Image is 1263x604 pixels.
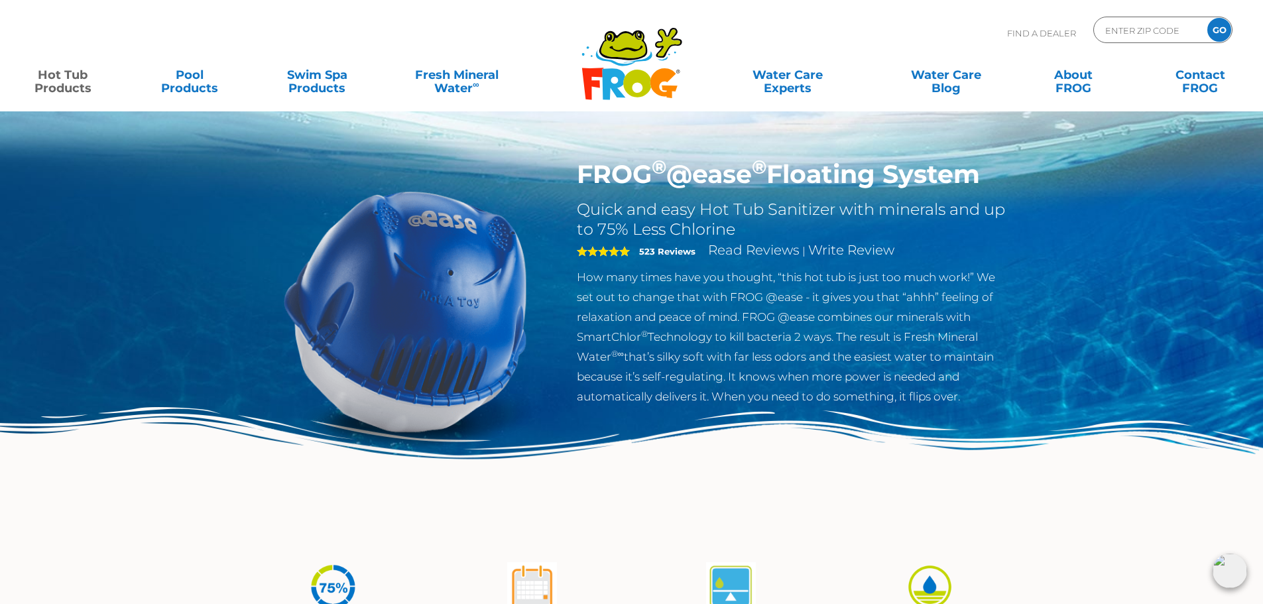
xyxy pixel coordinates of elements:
[268,62,367,88] a: Swim SpaProducts
[1213,554,1247,588] img: openIcon
[577,159,1010,190] h1: FROG @ease Floating System
[708,242,800,258] a: Read Reviews
[611,349,624,359] sup: ®∞
[577,267,1010,406] p: How many times have you thought, “this hot tub is just too much work!” We set out to change that ...
[473,79,479,90] sup: ∞
[1151,62,1250,88] a: ContactFROG
[652,155,666,178] sup: ®
[577,200,1010,239] h2: Quick and easy Hot Tub Sanitizer with minerals and up to 75% Less Chlorine
[1104,21,1193,40] input: Zip Code Form
[394,62,518,88] a: Fresh MineralWater∞
[641,329,648,339] sup: ®
[808,242,894,258] a: Write Review
[577,246,630,257] span: 5
[1024,62,1122,88] a: AboutFROG
[1007,17,1076,50] p: Find A Dealer
[254,159,558,463] img: hot-tub-product-atease-system.png
[802,245,806,257] span: |
[707,62,868,88] a: Water CareExperts
[13,62,112,88] a: Hot TubProducts
[639,246,695,257] strong: 523 Reviews
[896,62,995,88] a: Water CareBlog
[1207,18,1231,42] input: GO
[141,62,239,88] a: PoolProducts
[752,155,766,178] sup: ®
